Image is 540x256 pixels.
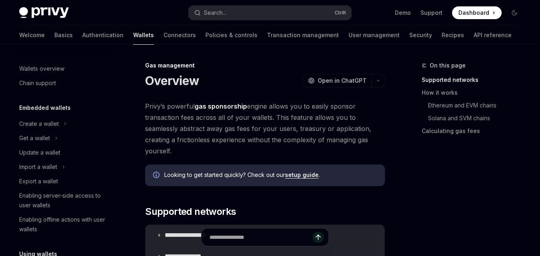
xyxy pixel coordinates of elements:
[19,64,64,73] div: Wallets overview
[189,6,352,20] button: Open search
[13,160,115,174] button: Toggle Import a wallet section
[13,174,115,189] a: Export a wallet
[133,26,154,45] a: Wallets
[303,74,371,87] button: Open in ChatGPT
[19,148,60,157] div: Update a wallet
[13,131,115,145] button: Toggle Get a wallet section
[205,26,257,45] a: Policies & controls
[19,177,58,186] div: Export a wallet
[285,171,319,179] a: setup guide
[163,26,196,45] a: Connectors
[430,61,466,70] span: On this page
[19,103,71,113] h5: Embedded wallets
[13,62,115,76] a: Wallets overview
[54,26,73,45] a: Basics
[19,78,56,88] div: Chain support
[145,205,236,218] span: Supported networks
[13,212,115,236] a: Enabling offline actions with user wallets
[164,171,377,179] span: Looking to get started quickly? Check out our .
[508,6,521,19] button: Toggle dark mode
[422,86,527,99] a: How it works
[19,191,110,210] div: Enabling server-side access to user wallets
[145,101,385,157] span: Privy’s powerful engine allows you to easily sponsor transaction fees across all of your wallets....
[19,162,57,172] div: Import a wallet
[13,145,115,160] a: Update a wallet
[474,26,512,45] a: API reference
[204,8,226,18] div: Search...
[153,172,161,180] svg: Info
[313,232,324,243] button: Send message
[420,9,442,17] a: Support
[19,119,59,129] div: Create a wallet
[19,26,45,45] a: Welcome
[422,112,527,125] a: Solana and SVM chains
[145,62,385,69] div: Gas management
[13,117,115,131] button: Toggle Create a wallet section
[422,73,527,86] a: Supported networks
[452,6,502,19] a: Dashboard
[422,99,527,112] a: Ethereum and EVM chains
[19,133,50,143] div: Get a wallet
[267,26,339,45] a: Transaction management
[145,73,199,88] h1: Overview
[395,9,411,17] a: Demo
[422,125,527,137] a: Calculating gas fees
[335,10,347,16] span: Ctrl K
[195,102,247,110] strong: gas sponsorship
[209,228,313,246] input: Ask a question...
[13,76,115,90] a: Chain support
[442,26,464,45] a: Recipes
[458,9,489,17] span: Dashboard
[409,26,432,45] a: Security
[82,26,124,45] a: Authentication
[13,189,115,212] a: Enabling server-side access to user wallets
[318,77,367,85] span: Open in ChatGPT
[349,26,400,45] a: User management
[19,215,110,234] div: Enabling offline actions with user wallets
[19,7,69,18] img: dark logo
